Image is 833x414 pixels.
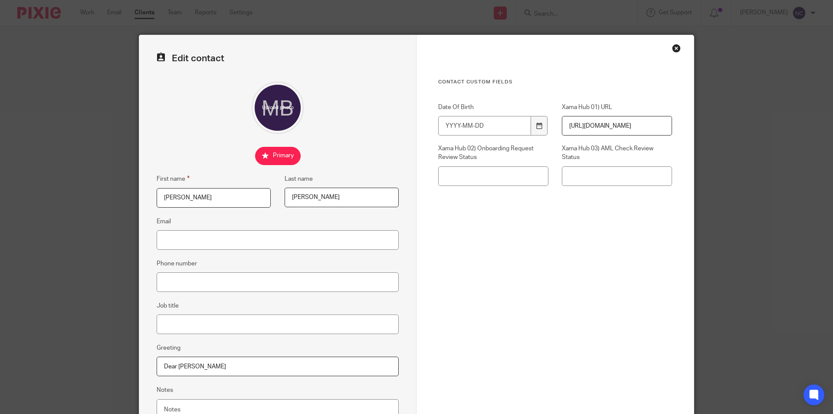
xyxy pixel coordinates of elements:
[438,144,548,162] label: Xama Hub 02) Onboarding Request Review Status
[672,44,681,53] div: Close this dialog window
[562,103,672,112] label: Xama Hub 01) URL
[157,386,173,394] label: Notes
[157,174,190,184] label: First name
[157,217,171,226] label: Email
[157,344,180,352] label: Greeting
[157,301,179,310] label: Job title
[438,103,548,112] label: Date Of Birth
[285,175,313,183] label: Last name
[157,259,197,268] label: Phone number
[157,53,399,64] h2: Edit contact
[157,357,399,376] input: e.g. Dear Mrs. Appleseed or Hi Sam
[438,79,672,86] h3: Contact Custom fields
[562,144,672,162] label: Xama Hub 03) AML Check Review Status
[438,116,531,136] input: YYYY-MM-DD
